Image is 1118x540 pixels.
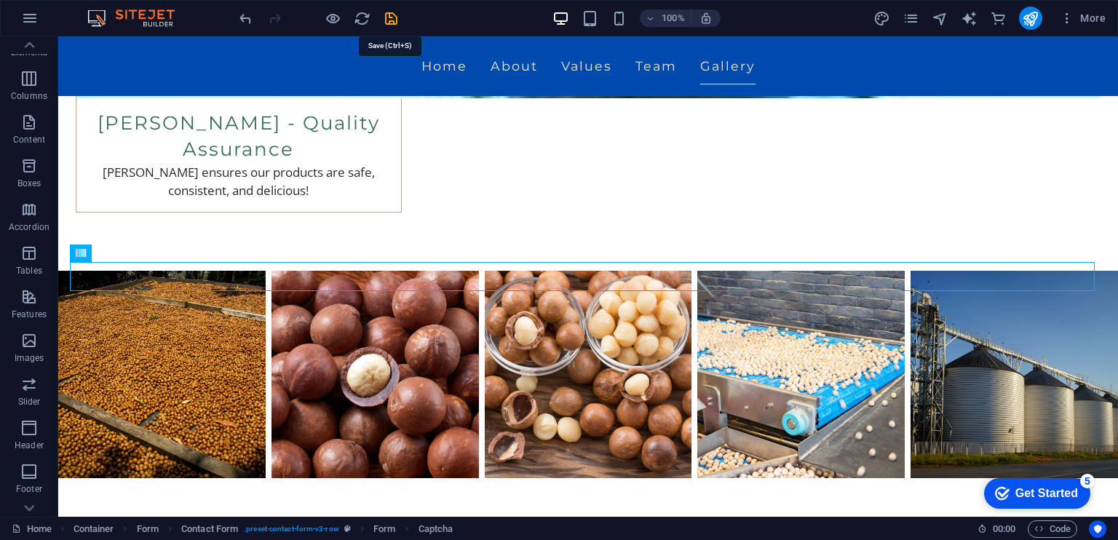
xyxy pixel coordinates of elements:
[8,7,114,38] div: Get Started 5 items remaining, 0% complete
[419,520,453,538] span: Click to select. Double-click to edit
[1019,7,1042,30] button: publish
[640,9,691,27] button: 100%
[990,9,1007,27] button: commerce
[15,352,44,364] p: Images
[13,134,45,146] p: Content
[84,9,193,27] img: Editor Logo
[1089,520,1106,538] button: Usercentrics
[961,10,978,27] i: AI Writer
[993,520,1015,538] span: 00 00
[16,483,42,495] p: Footer
[137,520,159,538] span: Click to select. Double-click to edit
[39,16,102,29] div: Get Started
[1034,520,1071,538] span: Code
[74,520,114,538] span: Click to select. Double-click to edit
[15,440,44,451] p: Header
[978,520,1016,538] h6: Session time
[932,9,949,27] button: navigator
[18,396,41,408] p: Slider
[237,9,254,27] button: undo
[1054,7,1111,30] button: More
[74,520,453,538] nav: breadcrumb
[1022,10,1039,27] i: Publish
[961,9,978,27] button: text_generator
[1060,11,1106,25] span: More
[244,520,338,538] span: . preset-contact-form-v3-row
[873,10,890,27] i: Design (Ctrl+Alt+Y)
[373,520,395,538] span: Click to select. Double-click to edit
[12,309,47,320] p: Features
[16,265,42,277] p: Tables
[104,3,119,17] div: 5
[12,520,52,538] a: Click to cancel selection. Double-click to open Pages
[353,9,370,27] button: reload
[1028,520,1077,538] button: Code
[662,9,685,27] h6: 100%
[181,520,238,538] span: Click to select. Double-click to edit
[932,10,948,27] i: Navigator
[237,10,254,27] i: Undo: Change background (Ctrl+Z)
[9,221,49,233] p: Accordion
[344,525,351,533] i: This element is a customizable preset
[1003,523,1005,534] span: :
[17,178,41,189] p: Boxes
[382,9,400,27] button: save
[903,9,920,27] button: pages
[873,9,891,27] button: design
[990,10,1007,27] i: Commerce
[11,90,47,102] p: Columns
